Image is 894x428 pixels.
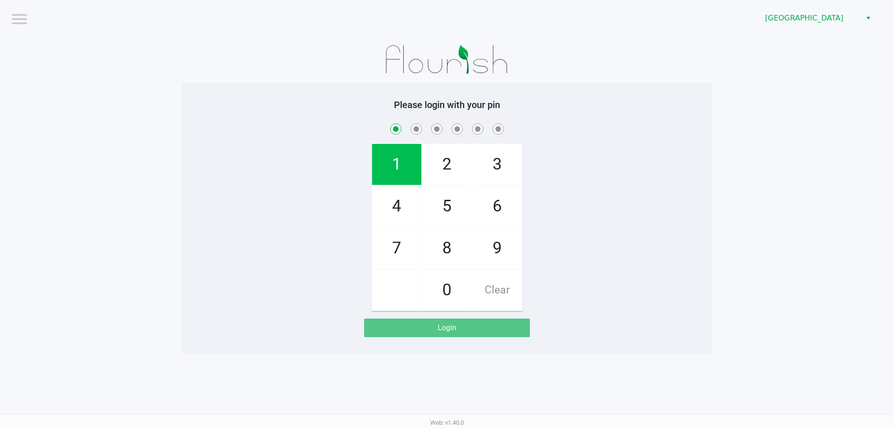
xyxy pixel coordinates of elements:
[372,144,421,185] span: 1
[422,144,472,185] span: 2
[861,10,875,27] button: Select
[473,228,522,269] span: 9
[422,270,472,311] span: 0
[473,270,522,311] span: Clear
[189,99,705,110] h5: Please login with your pin
[422,186,472,227] span: 5
[473,186,522,227] span: 6
[765,13,856,24] span: [GEOGRAPHIC_DATA]
[372,228,421,269] span: 7
[430,419,464,426] span: Web: v1.40.0
[473,144,522,185] span: 3
[422,228,472,269] span: 8
[372,186,421,227] span: 4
